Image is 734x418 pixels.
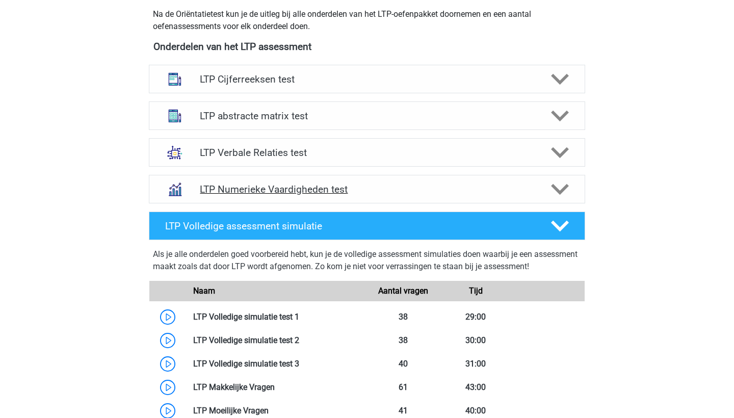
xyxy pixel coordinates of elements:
h4: LTP abstracte matrix test [200,110,534,122]
h4: LTP Numerieke Vaardigheden test [200,184,534,195]
div: Aantal vragen [367,285,439,297]
img: numeriek redeneren [162,176,188,202]
h4: Onderdelen van het LTP assessment [153,41,581,53]
a: cijferreeksen LTP Cijferreeksen test [145,65,589,93]
div: LTP Volledige simulatie test 1 [186,311,367,323]
img: abstracte matrices [162,102,188,129]
div: Naam [186,285,367,297]
a: abstracte matrices LTP abstracte matrix test [145,101,589,130]
h4: LTP Volledige assessment simulatie [165,220,534,232]
div: Tijd [439,285,512,297]
div: Na de Oriëntatietest kun je de uitleg bij alle onderdelen van het LTP-oefenpakket doornemen en ee... [149,8,585,33]
a: LTP Volledige assessment simulatie [145,212,589,240]
div: LTP Volledige simulatie test 2 [186,334,367,347]
a: numeriek redeneren LTP Numerieke Vaardigheden test [145,175,589,203]
img: cijferreeksen [162,66,188,92]
div: LTP Makkelijke Vragen [186,381,367,394]
img: analogieen [162,139,188,166]
div: LTP Volledige simulatie test 3 [186,358,367,370]
h4: LTP Cijferreeksen test [200,73,534,85]
h4: LTP Verbale Relaties test [200,147,534,159]
div: Als je alle onderdelen goed voorbereid hebt, kun je de volledige assessment simulaties doen waarb... [153,248,581,277]
a: analogieen LTP Verbale Relaties test [145,138,589,167]
div: LTP Moeilijke Vragen [186,405,367,417]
